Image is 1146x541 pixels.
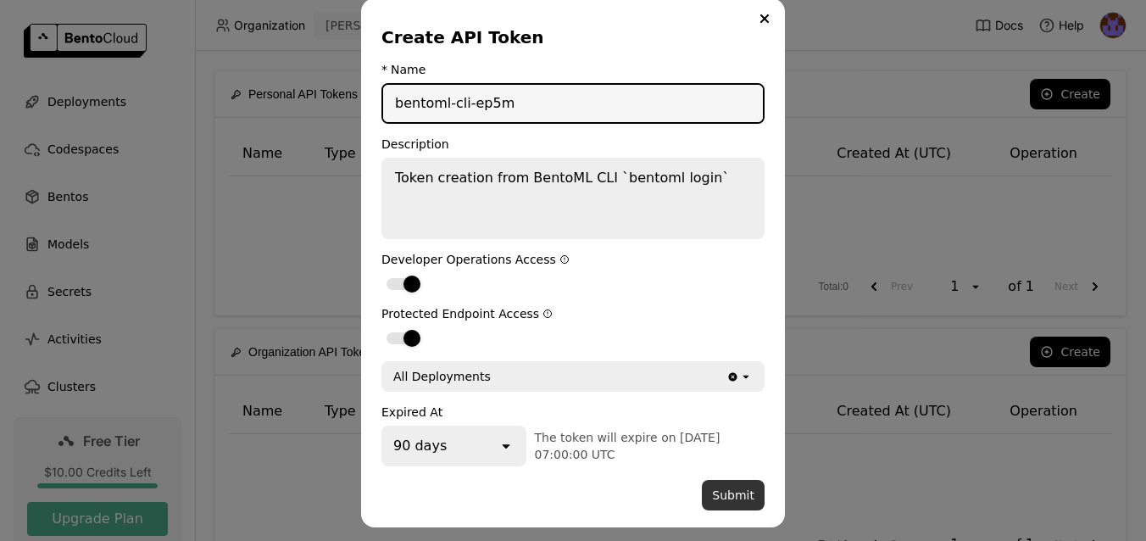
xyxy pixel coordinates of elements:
button: Close [754,8,775,29]
button: Submit [702,480,765,510]
div: 90 days [393,436,447,456]
svg: open [739,370,753,383]
div: Name [391,63,426,76]
input: Selected All Deployments. [492,368,494,385]
div: Description [381,137,765,151]
div: Expired At [381,405,765,419]
div: All Deployments [393,368,491,385]
textarea: Token creation from BentoML CLI `bentoml login` [383,159,763,237]
div: Developer Operations Access [381,253,765,266]
svg: open [498,438,515,455]
div: Protected Endpoint Access [381,307,765,321]
span: The token will expire on [DATE] 07:00:00 UTC [535,431,720,461]
svg: Clear value [726,371,739,383]
div: Create API Token [381,25,758,49]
